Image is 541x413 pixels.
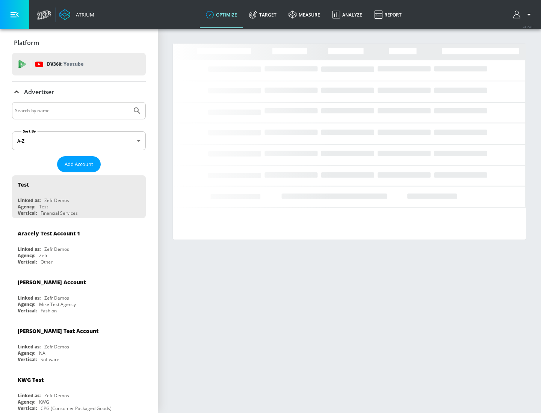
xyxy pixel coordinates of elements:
div: CPG (Consumer Packaged Goods) [41,405,112,411]
div: Linked as: [18,295,41,301]
div: Aracely Test Account 1Linked as:Zefr DemosAgency:ZefrVertical:Other [12,224,146,267]
div: Zefr Demos [44,344,69,350]
p: DV360: [47,60,83,68]
div: [PERSON_NAME] Test AccountLinked as:Zefr DemosAgency:NAVertical:Software [12,322,146,365]
div: Agency: [18,203,35,210]
a: optimize [200,1,243,28]
div: Linked as: [18,344,41,350]
div: KWG Test [18,376,44,383]
div: Zefr Demos [44,246,69,252]
div: Agency: [18,252,35,259]
div: Zefr Demos [44,392,69,399]
div: Zefr Demos [44,295,69,301]
div: [PERSON_NAME] AccountLinked as:Zefr DemosAgency:Mike Test AgencyVertical:Fashion [12,273,146,316]
p: Advertiser [24,88,54,96]
input: Search by name [15,106,129,116]
p: Platform [14,39,39,47]
label: Sort By [21,129,38,134]
div: NA [39,350,45,356]
div: Other [41,259,53,265]
div: DV360: Youtube [12,53,146,75]
div: [PERSON_NAME] Test Account [18,327,98,335]
div: TestLinked as:Zefr DemosAgency:TestVertical:Financial Services [12,175,146,218]
div: Vertical: [18,307,37,314]
div: Linked as: [18,392,41,399]
div: Vertical: [18,259,37,265]
div: Aracely Test Account 1 [18,230,80,237]
div: Platform [12,32,146,53]
div: Linked as: [18,197,41,203]
div: Mike Test Agency [39,301,76,307]
span: v 4.24.0 [523,25,533,29]
div: Software [41,356,59,363]
div: Zefr [39,252,48,259]
div: Vertical: [18,405,37,411]
div: Advertiser [12,81,146,102]
p: Youtube [63,60,83,68]
div: Linked as: [18,246,41,252]
span: Add Account [65,160,93,169]
a: Analyze [326,1,368,28]
div: A-Z [12,131,146,150]
div: Vertical: [18,356,37,363]
div: Test [18,181,29,188]
div: Fashion [41,307,57,314]
button: Add Account [57,156,101,172]
div: Vertical: [18,210,37,216]
div: Financial Services [41,210,78,216]
div: [PERSON_NAME] Account [18,279,86,286]
a: measure [283,1,326,28]
div: Agency: [18,399,35,405]
div: Agency: [18,350,35,356]
div: Agency: [18,301,35,307]
div: Test [39,203,48,210]
div: Atrium [73,11,94,18]
div: KWG [39,399,49,405]
a: Atrium [59,9,94,20]
div: Zefr Demos [44,197,69,203]
a: Target [243,1,283,28]
a: Report [368,1,408,28]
